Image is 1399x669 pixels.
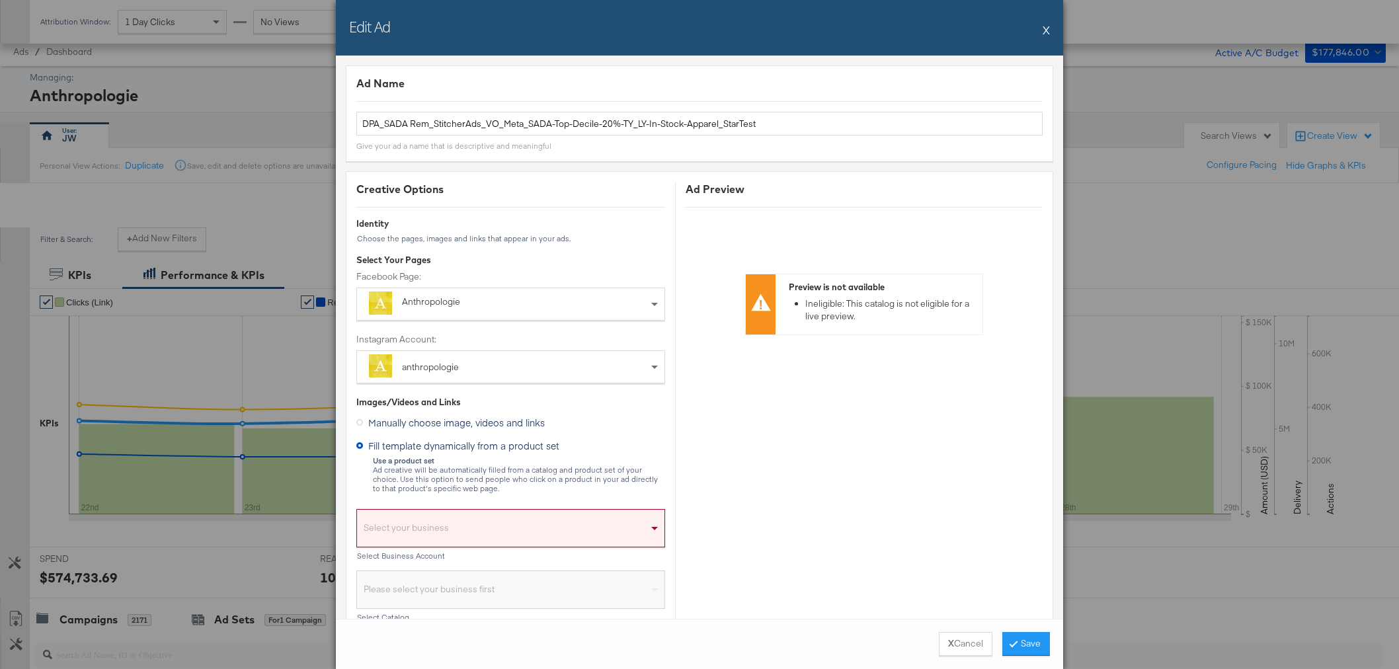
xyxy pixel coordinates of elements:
div: Select Catalog [356,613,665,622]
div: Identity [356,217,665,230]
span: Manually choose image, videos and links [368,416,545,429]
div: Preview is not available [789,281,976,294]
button: Save [1002,632,1050,656]
div: Ad creative will be automatically filled from a catalog and product set of your choice. Use this ... [372,456,665,493]
input: Name your ad ... [356,112,1043,136]
div: Please select your business first [357,578,664,608]
li: Ineligible: This catalog is not eligible for a live preview. [805,297,976,322]
h2: Edit Ad [349,17,390,36]
div: Select Your Pages [356,254,665,266]
div: Creative Options [356,182,665,197]
div: Select your business [357,516,664,547]
div: Give your ad a name that is descriptive and meaningful [356,141,551,151]
strong: Use a product set [373,455,434,465]
div: Ad Preview [686,182,1043,197]
strong: X [948,637,954,650]
label: Instagram Account: [356,333,665,346]
div: Images/Videos and Links [356,396,665,409]
div: Choose the pages, images and links that appear in your ads. [356,234,665,243]
button: XCancel [939,632,992,656]
div: Select Business Account [356,551,665,561]
div: Anthropologie [402,295,562,309]
label: Facebook Page: [356,270,665,283]
div: Ad Name [356,76,1043,91]
span: Fill template dynamically from a product set [368,439,559,452]
div: anthropologie [402,361,459,374]
button: X [1043,17,1050,43]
